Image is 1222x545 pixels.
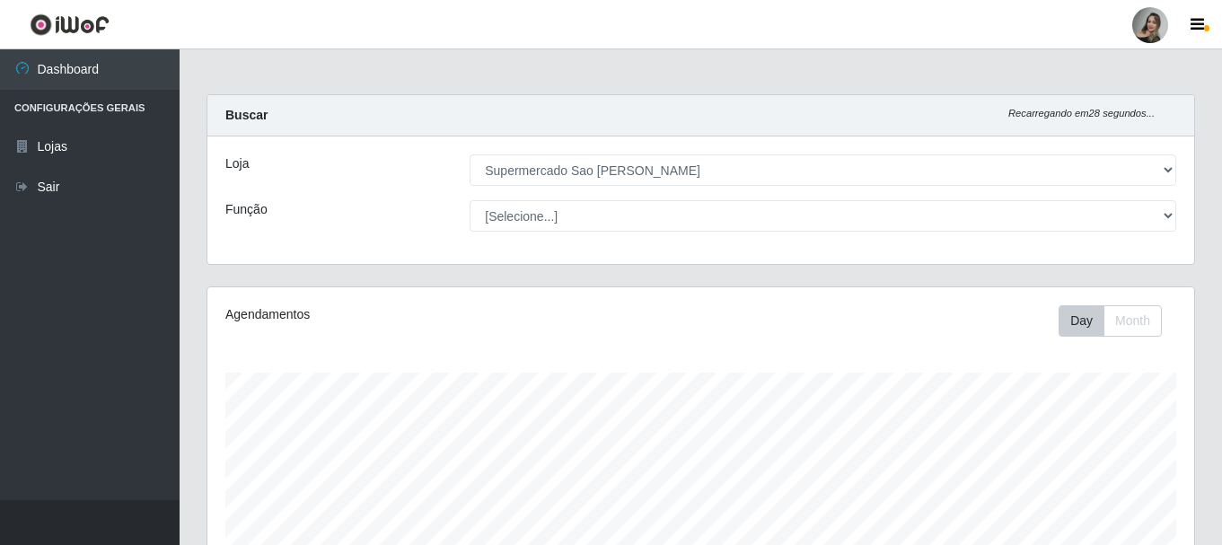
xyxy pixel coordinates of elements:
div: Toolbar with button groups [1059,305,1176,337]
label: Função [225,200,268,219]
div: Agendamentos [225,305,606,324]
i: Recarregando em 28 segundos... [1008,108,1155,119]
label: Loja [225,154,249,173]
div: First group [1059,305,1162,337]
img: CoreUI Logo [30,13,110,36]
strong: Buscar [225,108,268,122]
button: Day [1059,305,1104,337]
button: Month [1103,305,1162,337]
